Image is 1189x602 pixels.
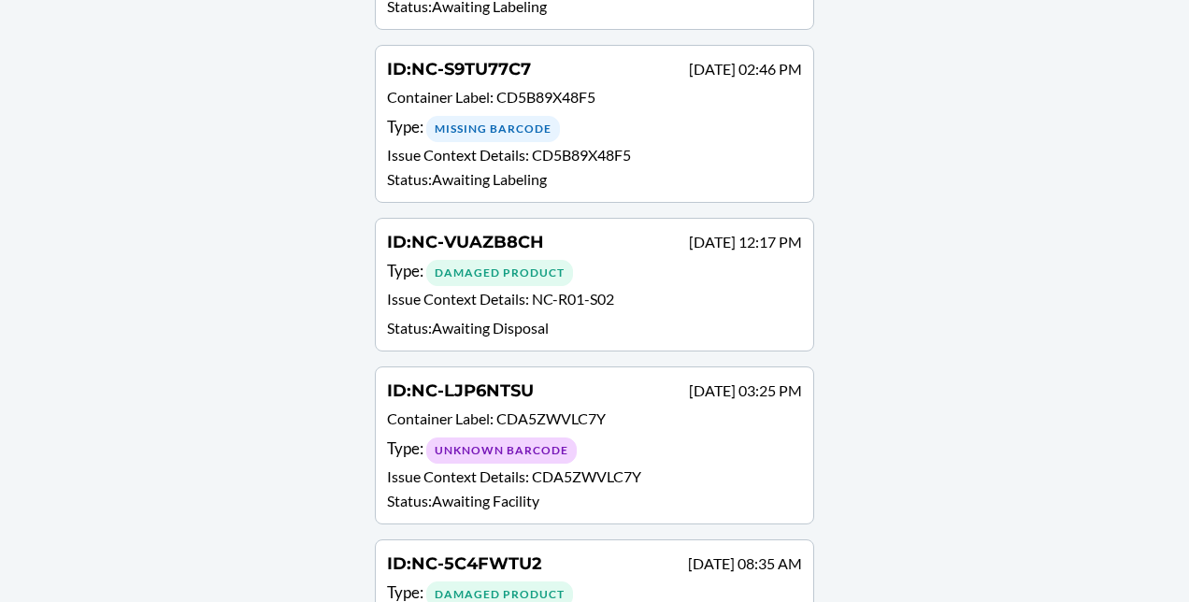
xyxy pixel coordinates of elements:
[532,467,641,485] span: CDA5ZWVLC7Y
[387,317,802,339] p: Status : Awaiting Disposal
[411,59,531,79] span: NC-S9TU77C7
[387,168,802,191] p: Status : Awaiting Labeling
[426,260,573,286] div: Damaged Product
[496,88,595,106] span: CD5B89X48F5
[375,45,814,203] a: ID:NC-S9TU77C7[DATE] 02:46 PMContainer Label: CD5B89X48F5Type: Missing BarcodeIssue Context Detai...
[387,115,802,142] div: Type :
[387,466,802,488] p: Issue Context Details :
[689,58,802,80] p: [DATE] 02:46 PM
[387,144,802,166] p: Issue Context Details :
[411,553,542,574] span: NC-5C4FWTU2
[387,57,531,81] h4: ID :
[375,218,814,351] a: ID:NC-VUAZB8CH[DATE] 12:17 PMType: Damaged ProductIssue Context Details: NC-R01-S02Status:Awaitin...
[496,409,606,427] span: CDA5ZWVLC7Y
[387,230,544,254] h4: ID :
[387,86,802,113] p: Container Label :
[688,552,802,575] p: [DATE] 08:35 AM
[387,490,802,512] p: Status : Awaiting Facility
[387,552,542,576] h4: ID :
[387,379,534,403] h4: ID :
[689,231,802,253] p: [DATE] 12:17 PM
[387,259,802,286] div: Type :
[375,366,814,524] a: ID:NC-LJP6NTSU[DATE] 03:25 PMContainer Label: CDA5ZWVLC7YType: Unknown BarcodeIssue Context Detai...
[411,232,544,252] span: NC-VUAZB8CH
[387,408,802,435] p: Container Label :
[411,380,534,401] span: NC-LJP6NTSU
[387,288,802,315] p: Issue Context Details :
[426,437,577,464] div: Unknown Barcode
[426,116,560,142] div: Missing Barcode
[532,146,631,164] span: CD5B89X48F5
[532,290,614,308] span: NC-R01-S02
[387,437,802,464] div: Type :
[689,380,802,402] p: [DATE] 03:25 PM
